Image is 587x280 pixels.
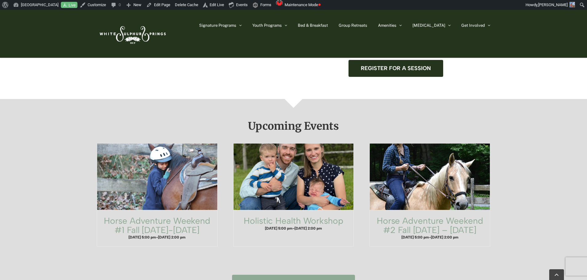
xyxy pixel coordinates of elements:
[97,19,167,48] img: White Sulphur Springs Logo
[339,10,367,41] a: Group Retreats
[378,23,396,27] span: Amenities
[298,10,328,41] a: Bed & Breakfast
[199,10,490,41] nav: Main Menu Sticky
[103,235,211,240] h4: -
[349,60,443,77] a: Register
[97,120,490,132] h2: Upcoming Events
[339,23,367,27] span: Group Retreats
[298,23,328,27] span: Bed & Breakfast
[234,144,354,210] a: Holistic Health Workshop
[294,226,322,231] span: [DATE] 2:00 pm
[377,215,483,235] a: Horse Adventure Weekend #2 Fall [DATE] – [DATE]
[265,226,293,231] span: [DATE] 5:00 pm
[240,226,348,231] h4: -
[158,235,186,239] span: [DATE] 2:00 pm
[431,235,459,239] span: [DATE] 2:00 pm
[252,23,282,27] span: Youth Programs
[569,2,575,7] img: SusannePappal-66x66.jpg
[378,10,402,41] a: Amenities
[97,144,217,210] a: Horse Adventure Weekend #1 Fall Wednesday-Friday
[370,144,490,210] a: Horse Adventure Weekend #2 Fall Friday – Sunday
[199,23,236,27] span: Signature Programs
[401,235,429,239] span: [DATE] 5:00 pm
[252,10,287,41] a: Youth Programs
[538,2,568,7] span: [PERSON_NAME]
[104,215,210,235] a: Horse Adventure Weekend #1 Fall [DATE]-[DATE]
[361,65,431,72] span: Register for a session
[199,10,242,41] a: Signature Programs
[412,10,451,41] a: [MEDICAL_DATA]
[128,235,156,239] span: [DATE] 5:00 pm
[376,235,484,240] h4: -
[61,2,77,8] a: Live
[412,23,445,27] span: [MEDICAL_DATA]
[461,10,490,41] a: Get Involved
[244,215,343,226] a: Holistic Health Workshop
[461,23,485,27] span: Get Involved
